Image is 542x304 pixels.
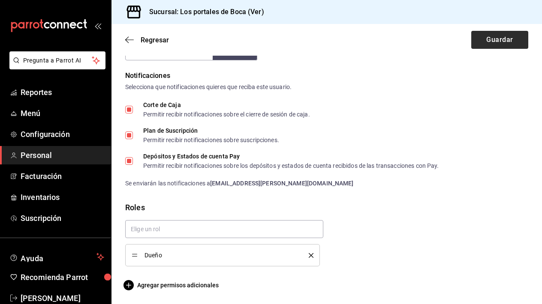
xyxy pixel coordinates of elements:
span: Menú [21,107,104,119]
button: open_drawer_menu [94,22,101,29]
div: Plan de Suscripción [143,128,279,134]
button: Guardar [471,31,528,49]
div: Permitir recibir notificaciones sobre los depósitos y estados de cuenta recibidos de las transacc... [143,163,439,169]
div: Se enviarán las notificaciones a [125,179,528,188]
span: Ayuda [21,252,93,262]
span: Dueño [145,252,296,258]
input: Elige un rol [125,220,323,238]
span: Suscripción [21,212,104,224]
div: Roles [125,202,528,213]
span: Reportes [21,86,104,98]
div: Depósitos y Estados de cuenta Pay [143,153,439,159]
button: Pregunta a Parrot AI [9,51,105,69]
span: Regresar [141,36,169,44]
span: Personal [21,149,104,161]
button: Regresar [125,36,169,44]
div: Corte de Caja [143,102,310,108]
span: Configuración [21,128,104,140]
div: Selecciona que notificaciones quieres que reciba este usuario. [125,83,528,92]
span: [PERSON_NAME] [21,292,104,304]
div: Permitir recibir notificaciones sobre suscripciones. [143,137,279,143]
h3: Sucursal: Los portales de Boca (Ver) [142,7,264,17]
span: Facturación [21,170,104,182]
span: Inventarios [21,191,104,203]
button: delete [303,253,313,258]
div: Notificaciones [125,71,528,81]
span: Pregunta a Parrot AI [23,56,92,65]
a: Pregunta a Parrot AI [6,62,105,71]
strong: [EMAIL_ADDRESS][PERSON_NAME][DOMAIN_NAME] [210,180,353,187]
button: Agregar permisos adicionales [125,280,219,290]
span: Recomienda Parrot [21,271,104,283]
div: Permitir recibir notificaciones sobre el cierre de sesión de caja. [143,111,310,117]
